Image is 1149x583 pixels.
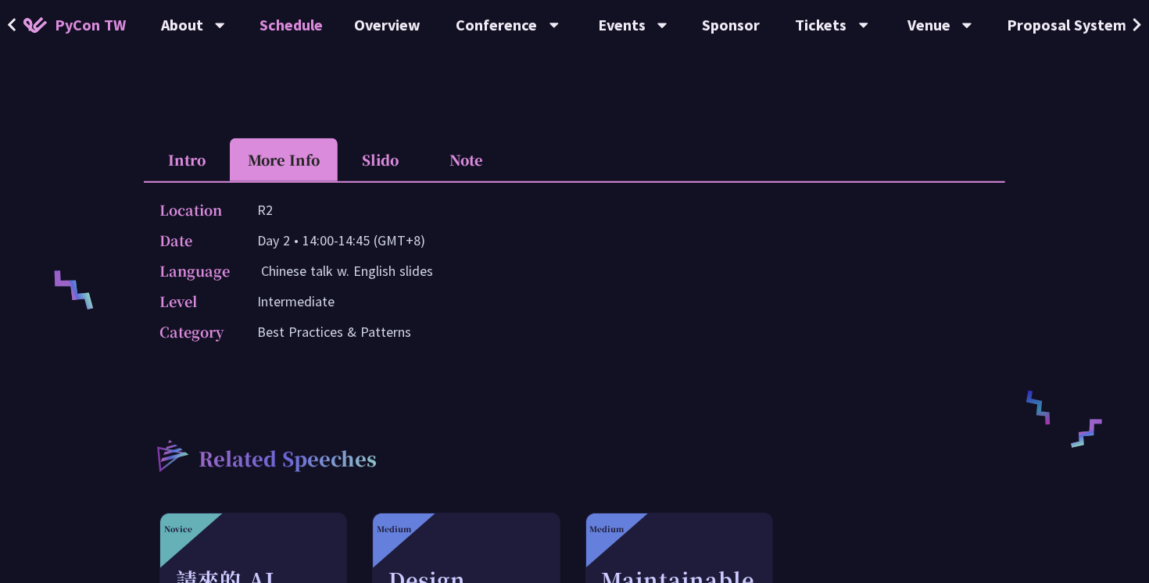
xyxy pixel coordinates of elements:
[159,259,230,282] p: Language
[159,290,226,313] p: Level
[424,138,510,181] li: Note
[159,229,226,252] p: Date
[257,199,273,221] p: R2
[159,199,226,221] p: Location
[338,138,424,181] li: Slido
[134,417,209,493] img: r3.8d01567.svg
[199,445,377,476] p: Related Speeches
[257,290,335,313] p: Intermediate
[8,5,141,45] a: PyCon TW
[257,320,411,343] p: Best Practices & Patterns
[23,17,47,33] img: Home icon of PyCon TW 2025
[261,259,433,282] p: Chinese talk w. English slides
[230,138,338,181] li: More Info
[144,138,230,181] li: Intro
[159,320,226,343] p: Category
[590,523,625,535] div: Medium
[164,523,192,535] div: Novice
[377,523,411,535] div: Medium
[55,13,126,37] span: PyCon TW
[257,229,425,252] p: Day 2 • 14:00-14:45 (GMT+8)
